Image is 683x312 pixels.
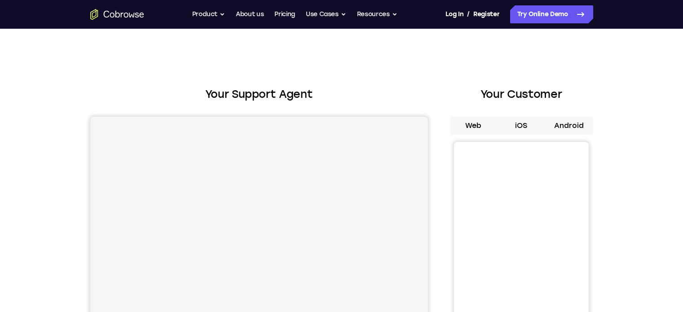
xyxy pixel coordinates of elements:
[192,5,225,23] button: Product
[357,5,397,23] button: Resources
[497,117,545,135] button: iOS
[473,5,499,23] a: Register
[445,5,463,23] a: Log In
[449,117,498,135] button: Web
[90,86,428,102] h2: Your Support Agent
[449,86,593,102] h2: Your Customer
[236,5,264,23] a: About us
[545,117,593,135] button: Android
[510,5,593,23] a: Try Online Demo
[467,9,470,20] span: /
[90,9,144,20] a: Go to the home page
[274,5,295,23] a: Pricing
[306,5,346,23] button: Use Cases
